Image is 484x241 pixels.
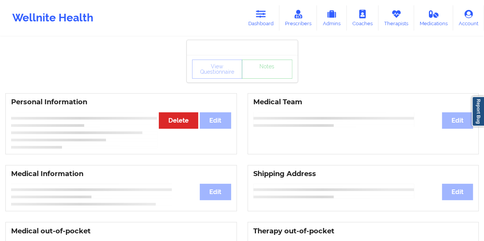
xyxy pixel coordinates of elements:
a: Report Bug [472,96,484,126]
h3: Medical Team [253,98,473,107]
h3: Medical out-of-pocket [11,227,231,236]
a: Prescribers [279,5,317,31]
h3: Shipping Address [253,170,473,178]
a: Medications [414,5,453,31]
h3: Therapy out-of-pocket [253,227,473,236]
h3: Medical Information [11,170,231,178]
a: Admins [317,5,347,31]
a: Therapists [378,5,414,31]
button: Delete [159,112,198,129]
a: Dashboard [243,5,279,31]
h3: Personal Information [11,98,231,107]
a: Account [453,5,484,31]
a: Coaches [347,5,378,31]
